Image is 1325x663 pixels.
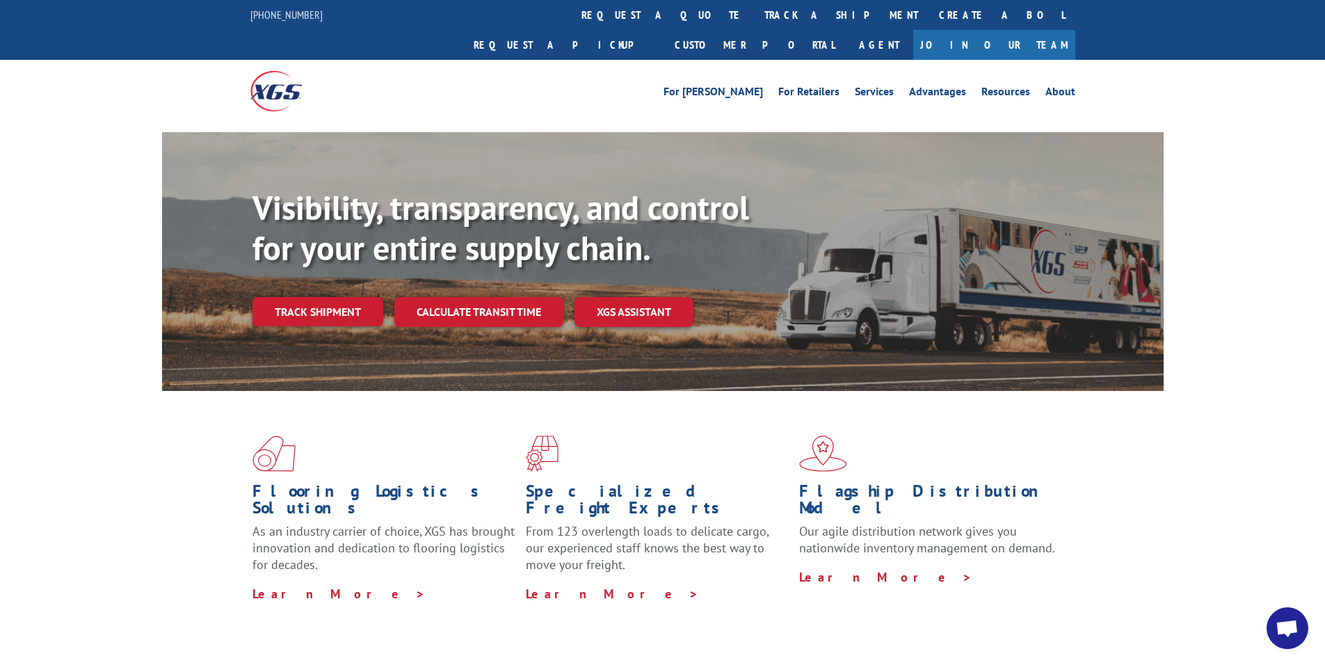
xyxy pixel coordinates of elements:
[526,436,559,472] img: xgs-icon-focused-on-flooring-red
[1045,86,1075,102] a: About
[252,483,515,523] h1: Flooring Logistics Solutions
[526,523,789,585] p: From 123 overlength loads to delicate cargo, our experienced staff knows the best way to move you...
[252,523,515,573] span: As an industry carrier of choice, XGS has brought innovation and dedication to flooring logistics...
[1267,607,1308,649] a: Open chat
[855,86,894,102] a: Services
[778,86,840,102] a: For Retailers
[526,586,699,602] a: Learn More >
[913,30,1075,60] a: Join Our Team
[799,436,847,472] img: xgs-icon-flagship-distribution-model-red
[799,569,972,585] a: Learn More >
[250,8,323,22] a: [PHONE_NUMBER]
[799,483,1062,523] h1: Flagship Distribution Model
[845,30,913,60] a: Agent
[526,483,789,523] h1: Specialized Freight Experts
[664,86,763,102] a: For [PERSON_NAME]
[252,297,383,326] a: Track shipment
[664,30,845,60] a: Customer Portal
[252,186,749,269] b: Visibility, transparency, and control for your entire supply chain.
[252,586,426,602] a: Learn More >
[981,86,1030,102] a: Resources
[394,297,563,327] a: Calculate transit time
[463,30,664,60] a: Request a pickup
[252,436,296,472] img: xgs-icon-total-supply-chain-intelligence-red
[575,297,693,327] a: XGS ASSISTANT
[909,86,966,102] a: Advantages
[799,523,1055,556] span: Our agile distribution network gives you nationwide inventory management on demand.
